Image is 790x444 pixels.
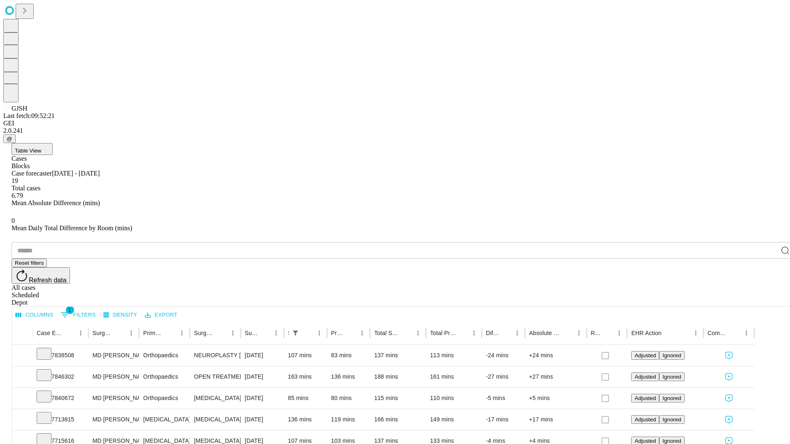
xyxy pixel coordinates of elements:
[634,416,656,423] span: Adjusted
[529,345,583,366] div: +24 mins
[12,259,47,267] button: Reset filters
[176,327,188,339] button: Menu
[486,409,521,430] div: -17 mins
[500,327,511,339] button: Sort
[290,327,301,339] button: Show filters
[374,366,422,387] div: 188 mins
[63,327,75,339] button: Sort
[331,330,344,336] div: Predicted In Room Duration
[29,277,67,284] span: Refresh data
[3,120,787,127] div: GEI
[562,327,573,339] button: Sort
[143,388,186,409] div: Orthopaedics
[37,388,84,409] div: 7840672
[430,409,478,430] div: 149 mins
[12,177,18,184] span: 19
[486,366,521,387] div: -27 mins
[662,352,681,358] span: Ignored
[227,327,239,339] button: Menu
[143,345,186,366] div: Orthopaedics
[3,112,55,119] span: Last fetch: 09:52:21
[16,413,28,427] button: Expand
[374,345,422,366] div: 137 mins
[374,330,400,336] div: Total Scheduled Duration
[430,366,478,387] div: 161 mins
[194,330,214,336] div: Surgery Name
[143,330,164,336] div: Primary Service
[430,330,456,336] div: Total Predicted Duration
[331,409,366,430] div: 119 mins
[12,105,27,112] span: GJSH
[194,388,236,409] div: [MEDICAL_DATA] MEDIAL OR LATERAL MENISCECTOMY
[529,330,561,336] div: Absolute Difference
[288,409,323,430] div: 136 mins
[114,327,125,339] button: Sort
[591,330,602,336] div: Resolved in EHR
[245,409,280,430] div: [DATE]
[12,185,40,192] span: Total cases
[59,308,98,321] button: Show filters
[662,327,674,339] button: Sort
[12,217,15,224] span: 0
[3,127,787,134] div: 2.0.241
[345,327,356,339] button: Sort
[15,260,44,266] span: Reset filters
[245,330,258,336] div: Surgery Date
[331,366,366,387] div: 136 mins
[12,192,23,199] span: 6.79
[634,352,656,358] span: Adjusted
[165,327,176,339] button: Sort
[37,330,63,336] div: Case Epic Id
[430,345,478,366] div: 113 mins
[708,330,728,336] div: Comments
[486,330,499,336] div: Difference
[16,370,28,384] button: Expand
[12,267,70,284] button: Refresh data
[75,327,86,339] button: Menu
[12,199,100,206] span: Mean Absolute Difference (mins)
[331,388,366,409] div: 80 mins
[14,309,56,321] button: Select columns
[401,327,412,339] button: Sort
[529,388,583,409] div: +5 mins
[457,327,468,339] button: Sort
[662,416,681,423] span: Ignored
[659,394,684,402] button: Ignored
[659,372,684,381] button: Ignored
[659,351,684,360] button: Ignored
[143,409,186,430] div: [MEDICAL_DATA]
[37,345,84,366] div: 7838508
[613,327,625,339] button: Menu
[412,327,424,339] button: Menu
[194,409,236,430] div: [MEDICAL_DATA]
[511,327,523,339] button: Menu
[662,395,681,401] span: Ignored
[288,330,289,336] div: Scheduled In Room Duration
[194,345,236,366] div: NEUROPLASTY [MEDICAL_DATA] AT [GEOGRAPHIC_DATA]
[101,309,139,321] button: Density
[486,345,521,366] div: -24 mins
[356,327,368,339] button: Menu
[194,366,236,387] div: OPEN TREATMENT [MEDICAL_DATA]
[529,366,583,387] div: +27 mins
[486,388,521,409] div: -5 mins
[15,148,41,154] span: Table View
[93,409,135,430] div: MD [PERSON_NAME] E Md
[288,345,323,366] div: 107 mins
[288,388,323,409] div: 85 mins
[3,134,16,143] button: @
[331,345,366,366] div: 83 mins
[12,224,132,231] span: Mean Daily Total Difference by Room (mins)
[288,366,323,387] div: 163 mins
[659,415,684,424] button: Ignored
[143,366,186,387] div: Orthopaedics
[634,374,656,380] span: Adjusted
[93,366,135,387] div: MD [PERSON_NAME] [PERSON_NAME]
[37,366,84,387] div: 7846302
[93,388,135,409] div: MD [PERSON_NAME] [PERSON_NAME]
[270,327,282,339] button: Menu
[690,327,702,339] button: Menu
[16,349,28,363] button: Expand
[12,170,52,177] span: Case forecaster
[634,438,656,444] span: Adjusted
